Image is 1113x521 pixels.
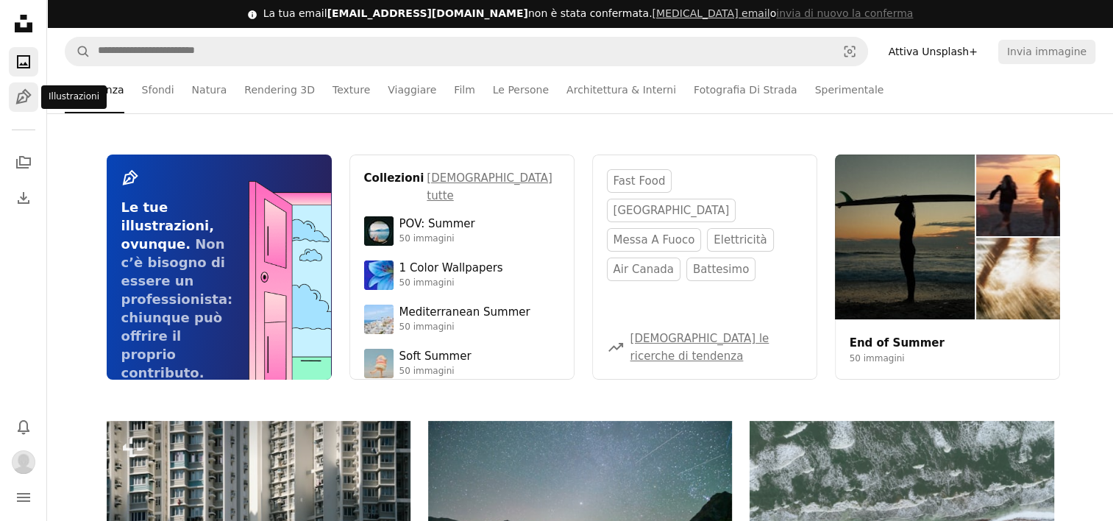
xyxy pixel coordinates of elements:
[832,38,867,65] button: Ricerca visiva
[399,305,530,320] div: Mediterranean Summer
[65,37,868,66] form: Trova visual in tutto il sito
[364,260,560,290] a: 1 Color Wallpapers50 immagini
[399,350,472,364] div: Soft Summer
[694,66,797,113] a: Fotografia Di Strada
[9,412,38,442] button: Notifiche
[427,169,559,205] a: [DEMOGRAPHIC_DATA] tutte
[399,261,503,276] div: 1 Color Wallpapers
[244,66,315,113] a: Rendering 3D
[399,217,475,232] div: POV: Summer
[9,9,38,41] a: Home — Unsplash
[333,66,370,113] a: Texture
[364,169,424,205] h4: Collezioni
[652,7,914,19] span: o
[12,450,35,474] img: Avatar dell’utente Beatrice Lioce
[630,332,769,363] a: [DEMOGRAPHIC_DATA] le ricerche di tendenza
[364,260,394,290] img: premium_photo-1688045582333-c8b6961773e0
[998,40,1095,63] button: Invia immagine
[327,7,528,19] span: [EMAIL_ADDRESS][DOMAIN_NAME]
[686,258,755,281] a: battesimo
[815,66,884,113] a: Sperimentale
[9,82,38,112] a: Illustrazioni
[652,7,770,19] a: [MEDICAL_DATA] email
[493,66,549,113] a: Le Persone
[388,66,436,113] a: Viaggiare
[607,228,702,252] a: messa a fuoco
[776,7,913,21] button: invia di nuovo la conferma
[850,336,945,350] a: End of Summer
[142,66,174,113] a: Sfondi
[399,277,503,289] div: 50 immagini
[121,199,215,252] span: Le tue illustrazioni, ovunque.
[364,216,394,246] img: premium_photo-1753820185677-ab78a372b033
[364,349,394,378] img: premium_photo-1749544311043-3a6a0c8d54af
[707,228,773,252] a: elettricità
[9,148,38,177] a: Collezioni
[9,47,38,77] a: Foto
[9,447,38,477] button: Profilo
[566,66,676,113] a: Architettura & Interni
[9,183,38,213] a: Cronologia download
[607,169,672,193] a: fast food
[607,199,736,222] a: [GEOGRAPHIC_DATA]
[364,216,560,246] a: POV: Summer50 immagini
[399,322,530,333] div: 50 immagini
[364,305,560,334] a: Mediterranean Summer50 immagini
[65,38,90,65] button: Cerca su Unsplash
[454,66,474,113] a: Film
[880,40,986,63] a: Attiva Unsplash+
[399,233,475,245] div: 50 immagini
[192,66,227,113] a: Natura
[607,258,680,281] a: Air Canada
[263,7,914,21] div: La tua email non è stata confermata.
[364,305,394,334] img: premium_photo-1688410049290-d7394cc7d5df
[9,483,38,512] button: Menu
[364,349,560,378] a: Soft Summer50 immagini
[399,366,472,378] div: 50 immagini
